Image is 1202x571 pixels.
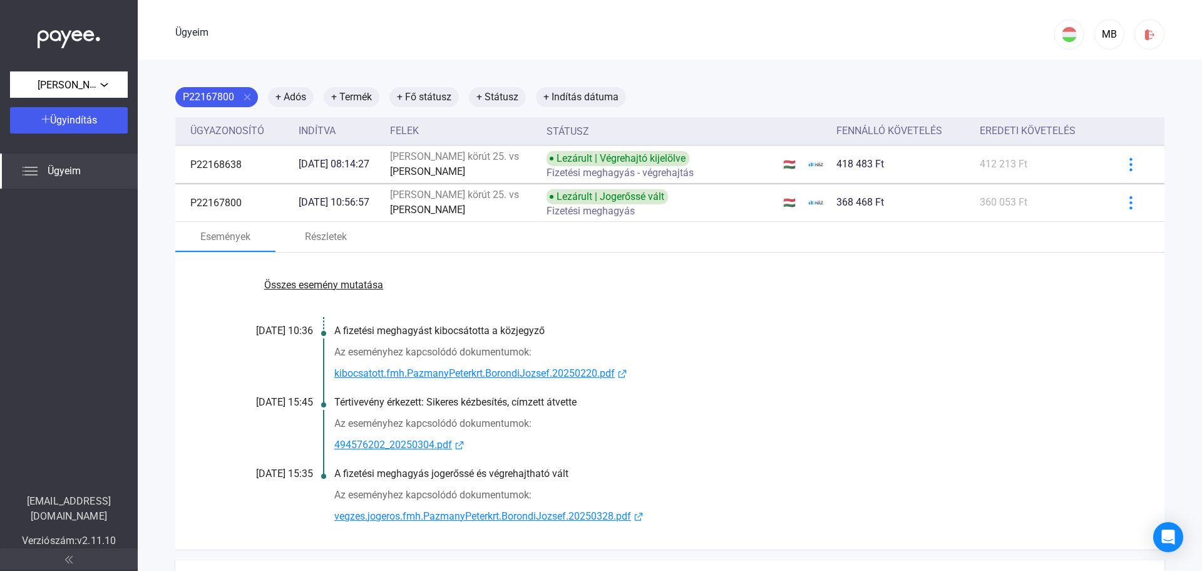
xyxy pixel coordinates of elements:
font: [PERSON_NAME] körút 25. vs [390,189,519,201]
img: külső link-kék [615,369,630,379]
img: white-payee-white-dot.svg [38,23,100,49]
font: Felek [390,125,419,137]
font: Összes esemény mutatása [264,279,383,291]
font: 🇭🇺 [783,197,796,209]
button: Ügyindítás [10,107,128,134]
font: + Státusz [476,91,518,103]
font: Fizetési meghagyás - végrehajtás [547,167,694,179]
font: Ügyazonosító [190,125,264,137]
div: Eredeti követelés [980,123,1102,139]
font: A fizetési meghagyás jogerőssé és végrehajtható vált [334,468,568,479]
font: 368 468 Ft [836,196,884,208]
button: kékebb [1117,189,1144,216]
font: Indítva [299,125,336,137]
img: arrow-double-left-grey.svg [65,556,73,563]
font: vegzes.jogeros.fmh.PazmanyPeterkrt.BorondiJozsef.20250328.pdf [334,510,631,522]
font: [PERSON_NAME] [390,204,465,216]
font: + Indítás dátuma [543,91,619,103]
img: list.svg [23,164,38,179]
font: P22167800 [190,197,242,209]
button: [PERSON_NAME][STREET_ADDRESS]. [10,71,128,98]
img: ehaz-mini [808,157,823,172]
font: 360 053 Ft [980,196,1027,208]
font: + Adós [275,91,306,103]
font: Tértivevény érkezett: Sikeres kézbesítés, címzett átvette [334,396,577,408]
font: Ügyindítás [50,114,97,126]
img: kékebb [1124,196,1138,209]
font: + Termék [331,91,372,103]
a: kibocsatott.fmh.PazmanyPeterkrt.BorondiJozsef.20250220.pdfkülső link-kék [334,366,1102,382]
font: kibocsatott.fmh.PazmanyPeterkrt.BorondiJozsef.20250220.pdf [334,367,615,379]
font: Státusz [547,125,589,137]
font: MB [1102,28,1117,40]
font: 🇭🇺 [783,159,796,170]
font: [DATE] 15:35 [256,468,313,479]
img: külső link-kék [631,512,646,521]
font: [DATE] 15:45 [256,396,313,408]
a: 494576202_20250304.pdfkülső link-kék [334,437,1102,453]
font: [DATE] 10:56:57 [299,196,369,208]
font: [PERSON_NAME] [390,165,465,177]
div: Indítva [299,123,379,139]
font: Fizetési meghagyás [547,205,635,217]
div: Felek [390,123,537,139]
img: kékebb [1124,158,1138,171]
img: külső link-kék [452,441,467,450]
font: P22168638 [190,159,242,170]
font: A fizetési meghagyást kibocsátotta a közjegyző [334,325,545,337]
div: Fennálló követelés [836,123,970,139]
font: [DATE] 10:36 [256,325,313,337]
font: 418 483 Ft [836,158,884,170]
img: ehaz-mini [808,195,823,210]
font: v2.11.10 [77,535,116,547]
font: Részletek [305,231,347,243]
button: kékebb [1117,151,1144,177]
font: 494576202_20250304.pdf [334,439,452,451]
font: Ügyeim [48,165,81,177]
font: P22167800 [183,91,234,103]
font: Verziószám: [22,535,77,547]
img: kijelentkezés-piros [1143,28,1156,41]
font: Ügyeim [175,26,208,38]
div: Intercom Messenger megnyitása [1153,522,1183,552]
img: plus-white.svg [41,115,50,123]
button: MB [1094,19,1124,50]
font: Események [200,231,250,243]
font: [PERSON_NAME][STREET_ADDRESS]. [38,78,205,91]
font: Fennálló követelés [836,125,942,137]
font: [DATE] 08:14:27 [299,158,369,170]
font: Lezárult | Végrehajtó kijelölve [557,152,686,164]
font: Eredeti követelés [980,125,1076,137]
button: kijelentkezés-piros [1134,19,1164,50]
font: [EMAIL_ADDRESS][DOMAIN_NAME] [27,495,111,522]
div: Ügyazonosító [190,123,289,139]
font: Az eseményhez kapcsolódó dokumentumok: [334,489,532,501]
mat-icon: close [242,92,253,103]
font: Az eseményhez kapcsolódó dokumentumok: [334,346,532,358]
font: [PERSON_NAME] körút 25. vs [390,150,519,162]
font: + Fő státusz [397,91,451,103]
font: 412 213 Ft [980,158,1027,170]
font: Lezárult | Jogerőssé vált [557,191,664,202]
font: Az eseményhez kapcsolódó dokumentumok: [334,417,532,429]
a: vegzes.jogeros.fmh.PazmanyPeterkrt.BorondiJozsef.20250328.pdfkülső link-kék [334,509,1102,525]
img: HU [1062,27,1077,42]
button: HU [1054,19,1084,50]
